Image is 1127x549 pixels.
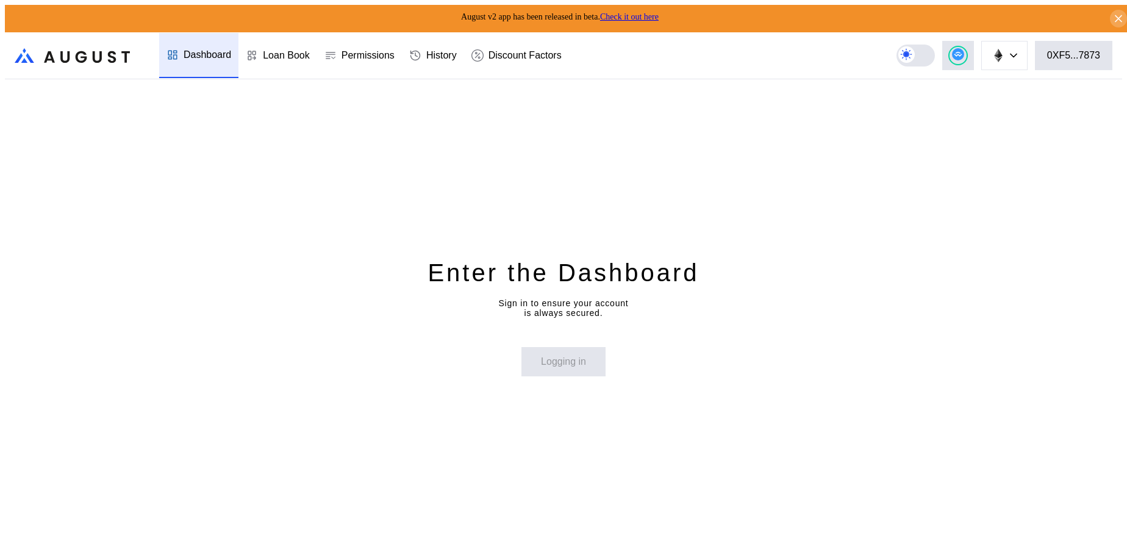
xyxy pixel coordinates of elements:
button: chain logo [981,41,1028,70]
div: Sign in to ensure your account is always secured. [498,298,628,318]
button: 0XF5...7873 [1035,41,1112,70]
a: Discount Factors [464,33,569,78]
a: History [402,33,464,78]
a: Permissions [317,33,402,78]
a: Loan Book [238,33,317,78]
span: August v2 app has been released in beta. [461,12,659,21]
a: Check it out here [600,12,659,21]
div: 0XF5...7873 [1047,50,1100,61]
img: chain logo [992,49,1005,62]
div: Permissions [342,50,395,61]
a: Dashboard [159,33,238,78]
div: Enter the Dashboard [428,257,699,289]
div: Loan Book [263,50,310,61]
div: History [426,50,457,61]
button: Logging in [521,347,606,376]
div: Dashboard [184,49,231,60]
div: Discount Factors [488,50,562,61]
